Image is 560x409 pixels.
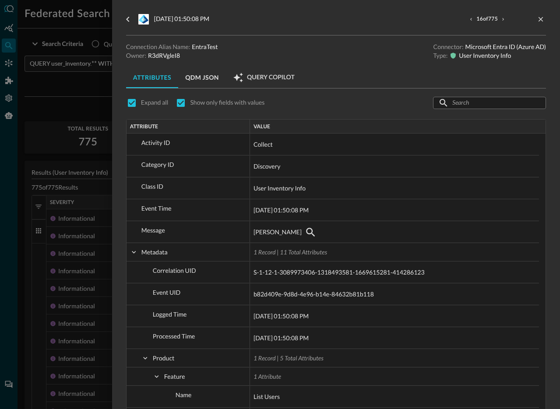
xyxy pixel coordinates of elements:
[192,42,218,51] p: EntraTest
[130,123,158,130] span: Attribute
[254,248,327,256] span: 1 Record | 11 Total Attributes
[254,311,309,321] span: [DATE] 01:50:08 PM
[467,15,475,24] button: previous result
[126,51,146,60] p: Owner:
[254,354,324,362] span: 1 Record | 5 Total Attributes
[535,14,546,25] button: close-drawer
[499,15,507,24] button: next result
[176,391,192,398] span: Name
[164,373,185,380] span: Feature
[178,67,226,88] button: QDM JSON
[141,248,168,256] span: Metadata
[247,74,295,81] span: Query Copilot
[433,42,464,51] p: Connector:
[141,204,172,212] span: Event Time
[154,14,209,25] p: [DATE] 01:50:08 PM
[433,51,448,60] p: Type:
[153,310,187,318] span: Logged Time
[459,51,511,60] p: User Inventory Info
[254,373,281,380] span: 1 Attribute
[138,14,149,25] svg: Microsoft Entra ID (Azure AD)
[141,161,174,168] span: Category ID
[254,161,280,172] span: Discovery
[126,67,178,88] button: Attributes
[153,354,174,362] span: Product
[476,16,498,23] span: 16 of 775
[254,267,425,278] span: S-1-12-1-3089973406-1318493581-1669615281-414286123
[141,183,163,190] span: Class ID
[254,183,306,194] span: User Inventory Info
[141,226,165,234] span: Message
[148,51,180,60] p: R3dRVgleI8
[190,98,264,107] p: Show only fields with values
[153,289,180,296] span: Event UID
[141,139,170,146] span: Activity ID
[153,332,195,340] span: Processed Time
[465,42,546,51] p: Microsoft Entra ID (Azure AD)
[254,391,280,402] span: List Users
[126,42,190,51] p: Connection Alias Name:
[254,333,309,343] span: [DATE] 01:50:08 PM
[254,205,309,215] span: [DATE] 01:50:08 PM
[452,95,526,111] input: Search
[254,289,374,300] span: b82d409e-9d8d-4e96-b14e-84632b81b118
[141,98,169,107] p: Expand all
[153,267,196,274] span: Correlation UID
[121,12,135,26] button: go back
[254,139,273,150] span: Collect
[254,227,302,237] span: [PERSON_NAME]
[254,123,270,130] span: Value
